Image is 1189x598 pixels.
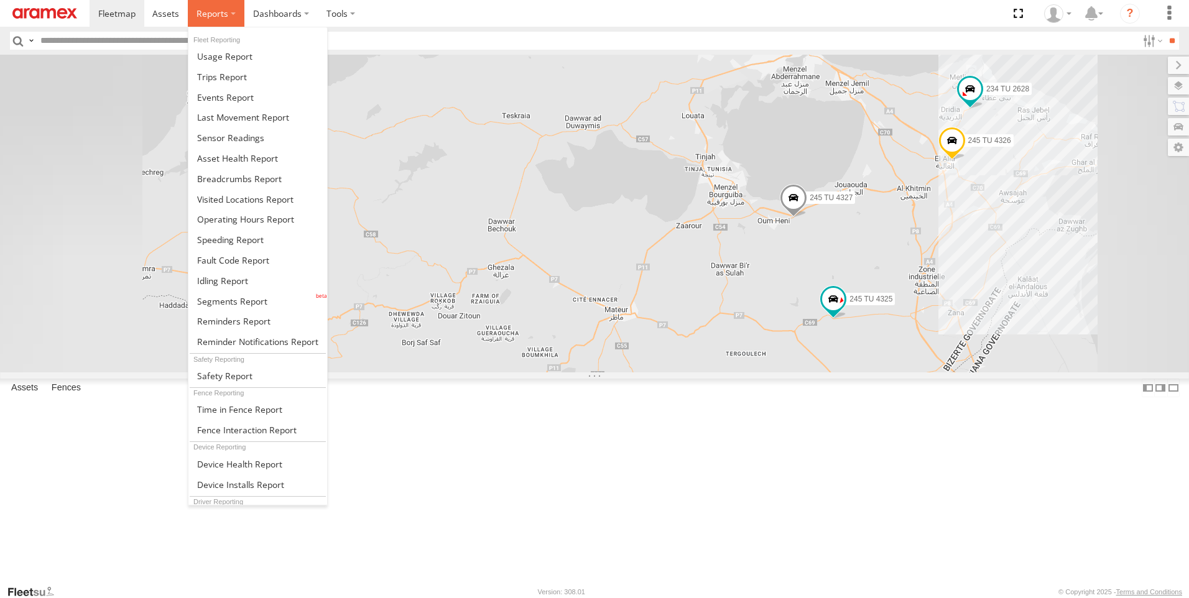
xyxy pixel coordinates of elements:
label: Map Settings [1168,139,1189,156]
a: Full Events Report [188,87,327,108]
div: © Copyright 2025 - [1058,588,1182,596]
a: Terms and Conditions [1116,588,1182,596]
a: Last Movement Report [188,107,327,127]
a: Asset Health Report [188,148,327,168]
div: Version: 308.01 [538,588,585,596]
a: Visited Locations Report [188,189,327,209]
a: Trips Report [188,67,327,87]
a: Service Reminder Notifications Report [188,331,327,352]
a: Sensor Readings [188,127,327,148]
label: Assets [5,379,44,397]
a: Safety Report [188,366,327,386]
label: Dock Summary Table to the Right [1154,379,1167,397]
label: Fences [45,379,87,397]
a: Asset Operating Hours Report [188,209,327,229]
div: MohamedHaythem Bouchagfa [1040,4,1076,23]
span: 245 TU 4327 [810,193,853,201]
a: Breadcrumbs Report [188,168,327,189]
label: Dock Summary Table to the Left [1142,379,1154,397]
a: Segments Report [188,291,327,311]
a: Usage Report [188,46,327,67]
a: Fleet Speed Report [188,229,327,250]
label: Search Query [26,32,36,50]
i: ? [1120,4,1140,24]
a: Idling Report [188,270,327,291]
a: Visit our Website [7,586,64,598]
a: Reminders Report [188,311,327,332]
a: Device Health Report [188,454,327,474]
a: Fence Interaction Report [188,420,327,440]
span: 234 TU 2628 [986,85,1029,93]
label: Hide Summary Table [1167,379,1180,397]
a: Device Installs Report [188,474,327,495]
span: 245 TU 4326 [968,136,1011,145]
a: Fault Code Report [188,250,327,270]
a: Time in Fences Report [188,399,327,420]
label: Search Filter Options [1138,32,1165,50]
img: aramex-logo.svg [12,8,77,19]
span: 245 TU 4325 [849,294,892,303]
